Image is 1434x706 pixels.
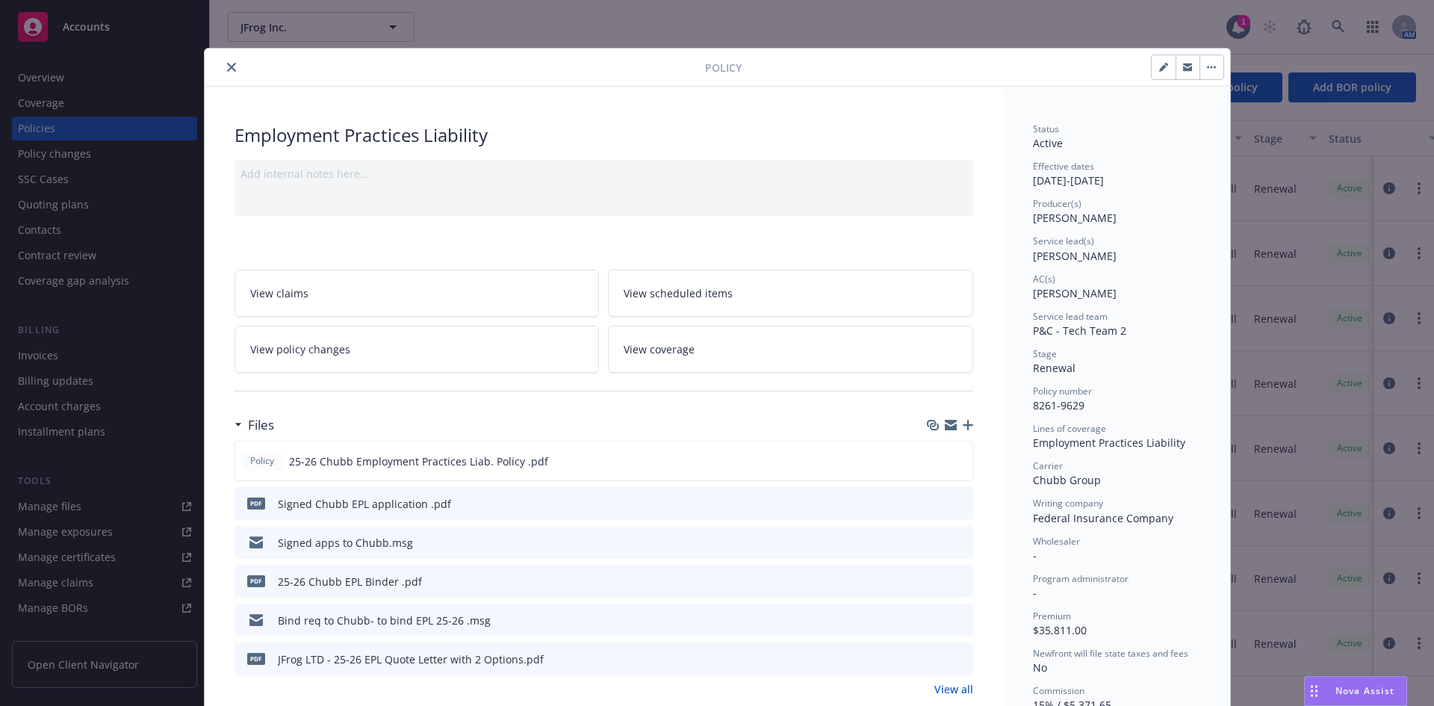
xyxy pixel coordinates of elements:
span: 8261-9629 [1033,398,1084,412]
span: Writing company [1033,497,1103,510]
span: View claims [250,285,308,301]
span: Active [1033,136,1063,150]
span: View policy changes [250,341,350,357]
span: Program administrator [1033,572,1129,585]
span: Service lead(s) [1033,235,1094,247]
span: pdf [247,575,265,586]
button: download file [929,453,941,469]
button: preview file [954,574,967,589]
a: View all [934,681,973,697]
span: Policy [705,60,742,75]
span: $35,811.00 [1033,623,1087,637]
span: Policy number [1033,385,1092,397]
span: Stage [1033,347,1057,360]
button: Nova Assist [1304,676,1407,706]
span: Employment Practices Liability [1033,436,1185,450]
span: Federal Insurance Company [1033,511,1173,525]
button: download file [930,535,942,551]
span: pdf [247,653,265,664]
span: Nova Assist [1335,684,1394,697]
button: close [223,58,240,76]
button: download file [930,613,942,628]
a: View claims [235,270,600,317]
span: Service lead team [1033,310,1108,323]
h3: Files [248,415,274,435]
a: View policy changes [235,326,600,373]
span: Lines of coverage [1033,422,1106,435]
div: Signed apps to Chubb.msg [278,535,413,551]
span: pdf [247,498,265,509]
div: Files [235,415,274,435]
span: [PERSON_NAME] [1033,211,1117,225]
a: View coverage [608,326,973,373]
div: 25-26 Chubb EPL Binder .pdf [278,574,422,589]
span: P&C - Tech Team 2 [1033,323,1126,338]
span: Producer(s) [1033,197,1081,210]
a: View scheduled items [608,270,973,317]
button: preview file [954,613,967,628]
button: preview file [953,453,966,469]
button: download file [930,496,942,512]
button: download file [930,651,942,667]
button: preview file [954,535,967,551]
button: preview file [954,651,967,667]
span: Status [1033,123,1059,135]
span: View scheduled items [624,285,733,301]
span: 25-26 Chubb Employment Practices Liab. Policy .pdf [289,453,548,469]
button: preview file [954,496,967,512]
span: Policy [247,454,277,468]
span: AC(s) [1033,273,1055,285]
span: - [1033,586,1037,600]
span: View coverage [624,341,695,357]
span: Wholesaler [1033,535,1080,548]
span: [PERSON_NAME] [1033,249,1117,263]
span: Carrier [1033,459,1063,472]
span: Commission [1033,684,1084,697]
span: No [1033,660,1047,675]
span: Premium [1033,610,1071,622]
div: Add internal notes here... [240,166,967,182]
div: Drag to move [1305,677,1323,705]
span: - [1033,548,1037,563]
span: Newfront will file state taxes and fees [1033,647,1188,660]
span: [PERSON_NAME] [1033,286,1117,300]
div: [DATE] - [DATE] [1033,160,1200,188]
div: Bind req to Chubb- to bind EPL 25-26 .msg [278,613,491,628]
span: Renewal [1033,361,1075,375]
div: JFrog LTD - 25-26 EPL Quote Letter with 2 Options.pdf [278,651,544,667]
div: Signed Chubb EPL application .pdf [278,496,451,512]
button: download file [930,574,942,589]
div: Employment Practices Liability [235,123,973,148]
span: Chubb Group [1033,473,1101,487]
span: Effective dates [1033,160,1094,173]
